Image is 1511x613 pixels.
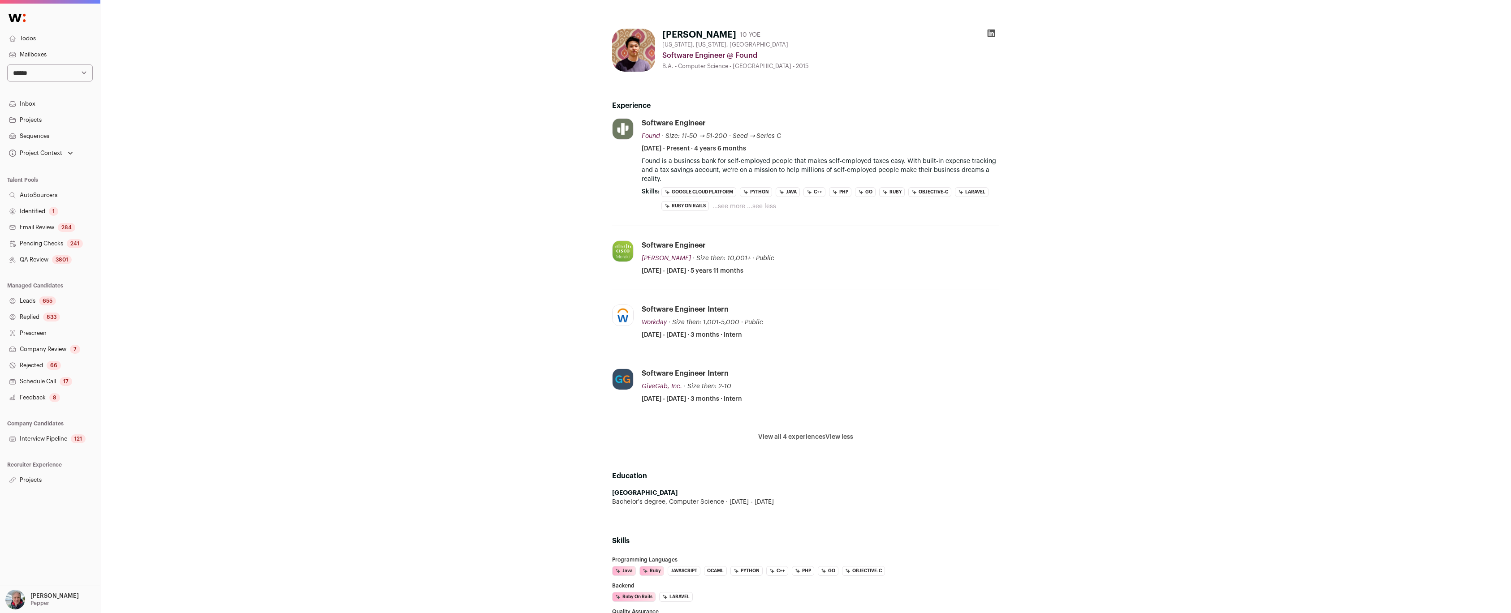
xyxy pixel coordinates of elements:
div: 833 [43,313,60,322]
p: Found is a business bank for self-employed people that makes self-employed taxes easy. With built... [642,157,999,184]
span: · Size then: 1,001-5,000 [669,319,739,326]
button: ...see more [712,202,745,211]
span: [DATE] - Present · 4 years 6 months [642,144,746,153]
li: Ruby [879,187,905,197]
li: Ruby [639,566,664,576]
button: ...see less [747,202,776,211]
h2: Skills [612,536,999,546]
span: [DATE] - [DATE] · 3 months · Intern [642,330,742,339]
span: Skills: [642,187,660,196]
li: C++ [803,187,825,197]
li: Java [776,187,800,197]
img: 6ab5635d18595fdb855f09cb584cb1d85261566ffe28de4deeefcf8e49653e00.jpg [613,241,633,261]
div: B.A. - Computer Science - [GEOGRAPHIC_DATA] - 2015 [662,63,999,70]
h3: Programming Languages [612,557,999,562]
span: · Size: 11-50 → 51-200 [662,133,727,139]
li: Python [730,566,763,576]
span: [DATE] - [DATE] · 3 months · Intern [642,394,742,403]
li: Laravel [659,592,693,602]
span: [PERSON_NAME] [642,255,691,261]
h2: Education [612,471,999,481]
span: Seed → Series C [733,133,781,139]
h1: [PERSON_NAME] [662,29,736,41]
li: PHP [829,187,851,197]
span: · [752,254,754,263]
li: Google Cloud Platform [661,187,736,197]
li: OCaml [704,566,727,576]
span: [DATE] - [DATE] [724,497,774,506]
span: [DATE] - [DATE] · 5 years 11 months [642,266,743,275]
button: View less [825,433,853,442]
span: Public [745,319,763,326]
div: Software Engineer Intern [642,369,729,378]
div: Software Engineer Intern [642,304,729,314]
h3: Backend [612,583,999,588]
div: 241 [67,239,83,248]
li: Go [818,566,838,576]
li: Python [740,187,772,197]
li: Objective-C [908,187,951,197]
span: · Size then: 10,001+ [693,255,751,261]
li: Laravel [955,187,989,197]
div: Software Engineer [642,240,706,250]
li: Objective-C [842,566,885,576]
div: 66 [47,361,61,370]
img: f07747d9b8bb847fb50f61b6ac2d581358a6928a60e0b530638f9b7334f989e1.jpg [613,305,633,326]
div: 10 YOE [740,30,760,39]
div: 3801 [52,255,72,264]
li: JavaScript [668,566,700,576]
div: 1 [49,207,58,216]
img: 6e641eed6e85b89e99750cc7dbda881287bee1b4bb213006beb9d4c06a688fdc.jpg [613,369,633,390]
button: View all 4 experiences [758,433,825,442]
div: 8 [49,393,60,402]
span: · [741,318,743,327]
div: Software Engineer @ Found [662,50,999,61]
strong: [GEOGRAPHIC_DATA] [612,490,678,496]
span: [US_STATE], [US_STATE], [GEOGRAPHIC_DATA] [662,41,788,48]
span: · Size then: 2-10 [684,383,731,390]
img: 5826bca7ff8e0cbe3e18c61851bed1a163658404e9c5549e7e8bfe5f2d0e9791.jpg [612,29,655,72]
span: · [729,132,731,141]
div: Project Context [7,150,62,157]
img: 164b4494fd38788ee219cc9aa50432884dd27984e33cca7f91b10aa89f28f476.jpg [613,119,633,139]
p: Pepper [30,600,49,607]
div: Bachelor's degree, Computer Science [612,497,999,506]
li: Ruby on Rails [612,592,656,602]
img: Wellfound [4,9,30,27]
h2: Experience [612,100,999,111]
span: Found [642,133,660,139]
div: 284 [58,223,75,232]
div: 655 [39,296,56,305]
p: [PERSON_NAME] [30,592,79,600]
div: 17 [60,377,72,386]
li: Go [855,187,876,197]
span: Workday [642,319,667,326]
div: Software Engineer [642,118,706,128]
li: C++ [766,566,788,576]
button: Open dropdown [7,147,75,159]
div: 121 [71,434,86,443]
span: Public [756,255,774,261]
li: Java [612,566,636,576]
li: PHP [792,566,814,576]
li: Ruby on Rails [661,201,709,211]
button: Open dropdown [4,590,81,609]
div: 7 [70,345,80,354]
span: GiveGab, Inc. [642,383,682,390]
img: 14022209-medium_jpg [5,590,25,609]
